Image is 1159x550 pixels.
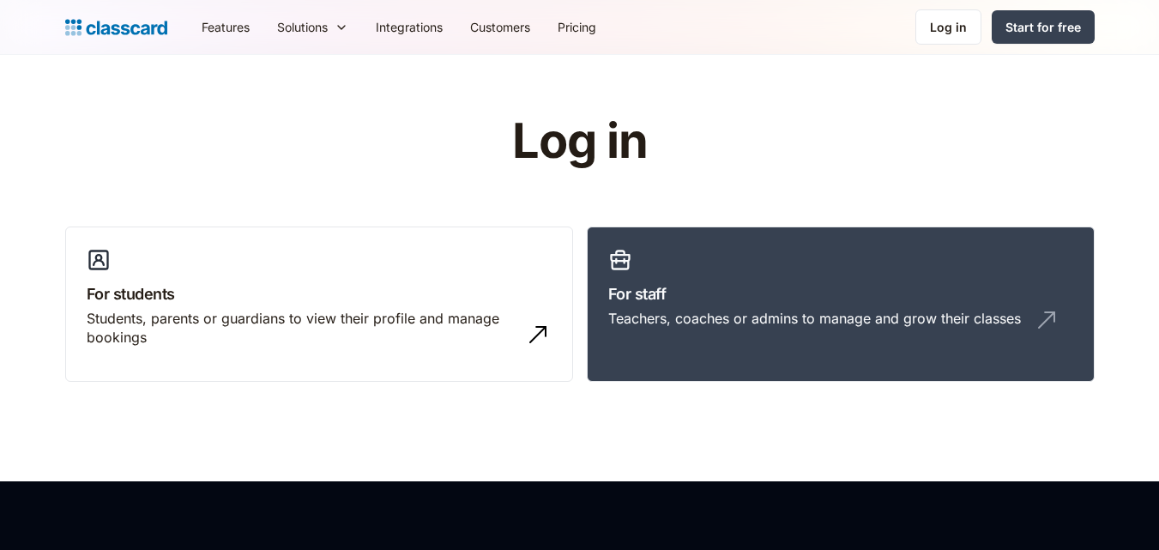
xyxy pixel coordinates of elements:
[87,309,517,348] div: Students, parents or guardians to view their profile and manage bookings
[1005,18,1081,36] div: Start for free
[188,8,263,46] a: Features
[915,9,981,45] a: Log in
[587,227,1095,383] a: For staffTeachers, coaches or admins to manage and grow their classes
[930,18,967,36] div: Log in
[608,309,1021,328] div: Teachers, coaches or admins to manage and grow their classes
[544,8,610,46] a: Pricing
[277,18,328,36] div: Solutions
[263,8,362,46] div: Solutions
[992,10,1095,44] a: Start for free
[65,15,167,39] a: home
[307,115,852,168] h1: Log in
[456,8,544,46] a: Customers
[362,8,456,46] a: Integrations
[65,227,573,383] a: For studentsStudents, parents or guardians to view their profile and manage bookings
[608,282,1073,305] h3: For staff
[87,282,552,305] h3: For students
